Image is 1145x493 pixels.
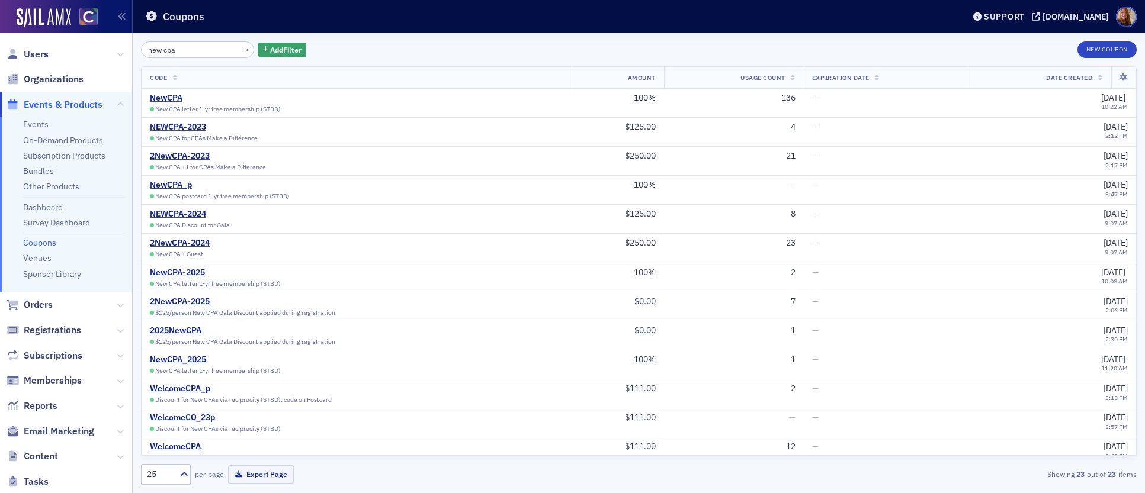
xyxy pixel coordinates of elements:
a: Coupons [23,237,56,248]
span: Subscriptions [24,349,82,362]
span: $125.00 [625,208,656,219]
div: 23 [672,238,796,249]
a: WelcomeCPA [150,442,354,452]
strong: 23 [1075,469,1087,479]
span: Content [24,450,58,463]
a: On-Demand Products [23,135,103,146]
a: Events [23,119,49,130]
time: 2:43 PM [1105,452,1128,460]
span: Amount [628,73,656,82]
span: Date Created [1046,73,1092,82]
span: New CPA letter 1-yr free membership (STBD) [155,280,281,288]
a: WelcomeCO_23p [150,413,281,423]
span: Email Marketing [24,425,94,438]
a: Registrations [7,324,81,337]
time: 2:30 PM [1105,335,1128,343]
span: Registrations [24,324,81,337]
a: Memberships [7,374,82,387]
span: [DATE] [1104,237,1128,248]
span: Discount for New CPAs via reciprocity (STBD), code on Postcard [155,396,332,404]
span: [DATE] [1101,267,1125,278]
span: — [812,325,819,336]
a: View Homepage [71,8,98,28]
time: 3:18 PM [1105,394,1128,402]
label: per page [195,469,224,479]
div: [DOMAIN_NAME] [1043,11,1109,22]
span: $125.00 [625,121,656,132]
span: — [789,179,796,190]
div: Support [984,11,1025,22]
span: Reports [24,399,57,413]
a: Reports [7,399,57,413]
div: 25 [147,468,173,481]
a: NEWCPA-2023 [150,122,263,133]
div: 21 [672,151,796,162]
span: Code [150,73,167,82]
time: 2:06 PM [1105,306,1128,314]
a: NewCPA [150,93,281,104]
span: [DATE] [1104,179,1128,190]
div: 2 [672,268,796,278]
div: 2NewCPA-2024 [150,238,263,249]
time: 2:12 PM [1105,131,1128,140]
a: Orders [7,298,53,311]
div: 7 [672,297,796,307]
span: [DATE] [1101,92,1125,103]
a: 2NewCPA-2023 [150,151,266,162]
span: [DATE] [1104,296,1128,307]
div: 2025NewCPA [150,326,337,336]
span: — [812,383,819,394]
div: NewCPA_2025 [150,355,281,365]
div: Showing out of items [813,469,1137,479]
span: $125/person New CPA Gala Discount applied during registration. [155,338,337,346]
button: Export Page [228,465,294,484]
a: Subscriptions [7,349,82,362]
time: 10:22 AM [1101,102,1128,111]
a: Organizations [7,73,84,86]
span: [DATE] [1104,121,1128,132]
a: 2NewCPA-2025 [150,297,337,307]
span: — [812,296,819,307]
a: Bundles [23,166,54,176]
span: 100% [634,179,656,190]
span: 100% [634,267,656,278]
strong: 23 [1106,469,1118,479]
div: WelcomeCPA_p [150,384,332,394]
time: 2:17 PM [1105,161,1128,169]
a: Survey Dashboard [23,217,90,228]
a: Venues [23,253,52,263]
span: — [812,354,819,365]
time: 11:20 AM [1101,364,1128,372]
time: 9:07 AM [1105,248,1128,256]
span: — [789,412,796,423]
input: Search… [141,41,254,58]
span: Tasks [24,475,49,488]
div: 2 [672,384,796,394]
span: New CPA letter 1-yr free membership (STBD) [155,105,281,113]
span: $250.00 [625,237,656,248]
span: Profile [1116,7,1137,27]
span: $111.00 [625,412,656,423]
span: $0.00 [634,296,656,307]
span: $111.00 [625,383,656,394]
button: [DOMAIN_NAME] [1032,12,1113,21]
span: [DATE] [1104,441,1128,452]
span: Discount for New CPAs via reciprocity (STBD) [155,425,281,433]
div: 136 [672,93,796,104]
div: 8 [672,209,796,220]
span: Expiration Date [812,73,870,82]
div: 1 [672,326,796,336]
span: [DATE] [1104,150,1128,161]
span: — [812,441,819,452]
div: 12 [672,442,796,452]
a: Subscription Products [23,150,105,161]
span: — [812,267,819,278]
span: Usage Count [740,73,785,82]
span: New CPA Discount for Gala [155,221,263,229]
time: 10:08 AM [1101,277,1128,285]
span: New CPA +1 for CPAs Make a Difference [155,163,266,171]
